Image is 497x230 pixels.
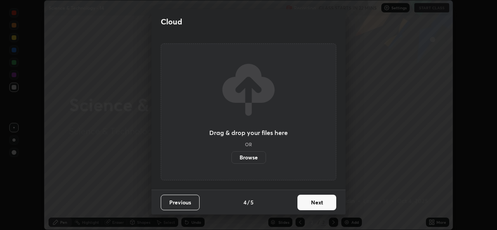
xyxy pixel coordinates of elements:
[247,198,250,206] h4: /
[250,198,254,206] h4: 5
[245,142,252,147] h5: OR
[209,130,288,136] h3: Drag & drop your files here
[161,17,182,27] h2: Cloud
[161,195,200,210] button: Previous
[297,195,336,210] button: Next
[243,198,247,206] h4: 4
